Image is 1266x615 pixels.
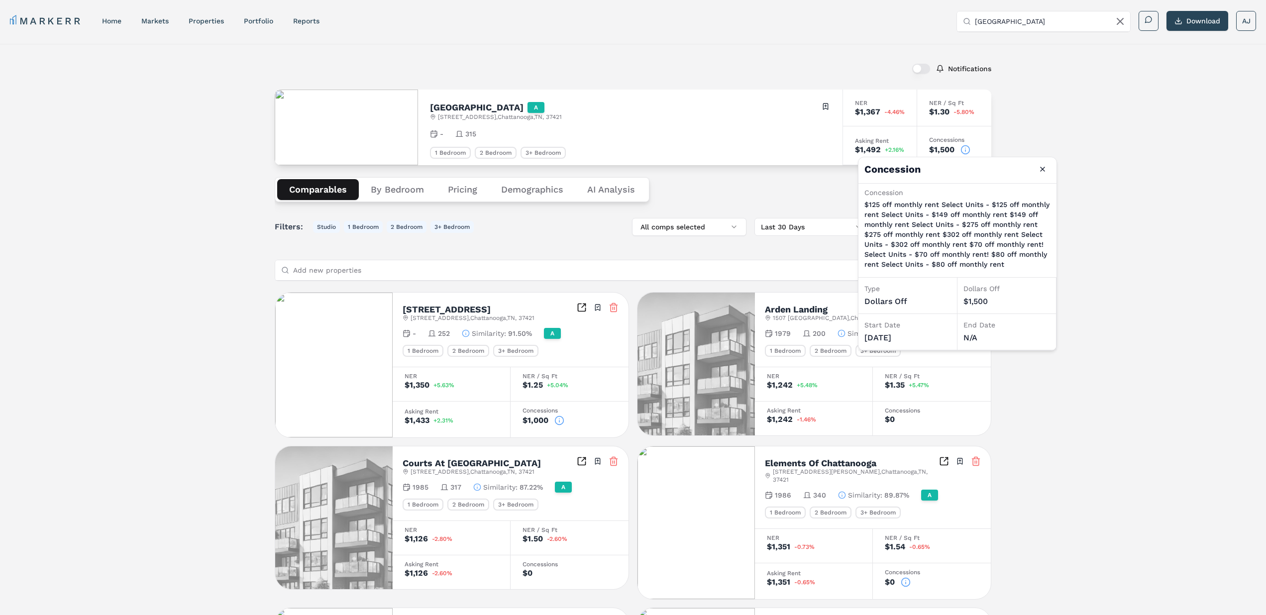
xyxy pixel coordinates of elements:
div: $1,242 [767,381,793,389]
span: +5.63% [433,382,454,388]
span: +5.48% [797,382,818,388]
div: $1,351 [767,543,790,551]
div: NER [405,527,498,533]
div: NER / Sq Ft [523,373,617,379]
span: - [440,129,443,139]
div: NER [767,373,860,379]
h4: Concession [858,157,1056,183]
div: A [555,482,572,493]
div: Start Date [864,320,951,330]
span: 340 [813,490,826,500]
div: Concessions [885,408,979,413]
p: $125 off monthly rent Select Units - $125 off monthly rent Select Units - $149 off monthly rent $... [864,200,1051,269]
div: [DATE] [864,332,951,344]
span: +5.04% [547,382,568,388]
span: -2.80% [432,536,452,542]
span: Similarity : [848,490,882,500]
div: $1.25 [523,381,543,389]
span: AJ [1242,16,1251,26]
span: 1985 [413,482,428,492]
span: -0.65% [909,544,930,550]
div: Asking Rent [767,570,860,576]
div: $1.35 [885,381,905,389]
div: $1.30 [929,108,949,116]
span: - [413,328,416,338]
div: $1.54 [885,543,905,551]
span: -2.60% [547,536,567,542]
a: Inspect Comparables [577,456,587,466]
button: All comps selected [632,218,746,236]
div: $1,126 [405,569,428,577]
div: A [544,328,561,339]
div: $1,126 [405,535,428,543]
span: [STREET_ADDRESS] , Chattanooga , TN , 37421 [411,468,534,476]
div: $1,350 [405,381,429,389]
span: 315 [465,129,476,139]
div: 3+ Bedroom [493,499,538,511]
span: -5.80% [953,109,974,115]
div: $1,351 [767,578,790,586]
div: dollars off [864,296,951,307]
button: Demographics [489,179,575,200]
div: $1,433 [405,416,429,424]
span: Filters: [275,221,309,233]
div: A [921,490,938,501]
span: [STREET_ADDRESS][PERSON_NAME] , Chattanooga , TN , 37421 [773,468,939,484]
span: +5.47% [909,382,929,388]
div: Concessions [523,408,617,413]
button: By Bedroom [359,179,436,200]
div: $0 [885,578,895,586]
span: 91.50% [508,328,532,338]
div: Asking Rent [855,138,905,144]
div: $1,242 [767,415,793,423]
a: MARKERR [10,14,82,28]
span: +2.31% [433,417,453,423]
div: NER [405,373,498,379]
button: Pricing [436,179,489,200]
div: $1,492 [855,146,881,154]
input: Search by MSA, ZIP, Property Name, or Address [975,11,1124,31]
a: markets [141,17,169,25]
span: 252 [438,328,450,338]
div: Concessions [929,137,979,143]
div: 1 Bedroom [765,345,806,357]
h2: Arden Landing [765,305,828,314]
h2: [STREET_ADDRESS] [403,305,491,314]
div: 3+ Bedroom [493,345,538,357]
div: N/A [963,332,1050,344]
div: $1,000 [523,416,548,424]
div: A [527,102,544,113]
div: Dollars Off [963,284,1050,294]
button: 3+ Bedroom [430,221,474,233]
button: Comparables [277,179,359,200]
div: $1,500 [963,296,1050,307]
h2: Elements Of Chattanooga [765,459,876,468]
div: 3+ Bedroom [855,507,901,518]
div: NER / Sq Ft [885,535,979,541]
a: properties [189,17,224,25]
a: home [102,17,121,25]
span: -0.65% [794,579,815,585]
div: End Date [963,320,1050,330]
div: Type [864,284,951,294]
div: 2 Bedroom [810,345,851,357]
button: Studio [313,221,340,233]
a: Inspect Comparables [939,456,949,466]
div: 2 Bedroom [447,345,489,357]
div: 2 Bedroom [810,507,851,518]
span: 317 [450,482,461,492]
div: 1 Bedroom [403,345,443,357]
span: 1979 [775,328,791,338]
span: Similarity : [847,328,882,338]
div: 3+ Bedroom [855,345,901,357]
button: 1 Bedroom [344,221,383,233]
div: Asking Rent [405,561,498,567]
div: $0 [523,569,532,577]
div: $0 [885,415,895,423]
h2: [GEOGRAPHIC_DATA] [430,103,524,112]
div: 1 Bedroom [403,499,443,511]
div: 2 Bedroom [475,147,517,159]
span: -1.46% [797,416,816,422]
div: NER [855,100,905,106]
a: Portfolio [244,17,273,25]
